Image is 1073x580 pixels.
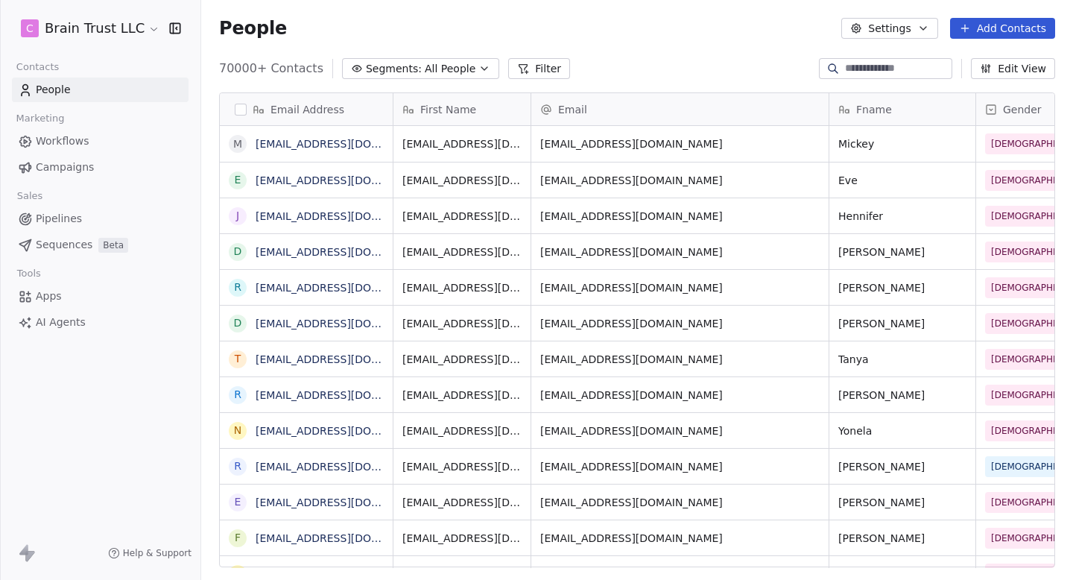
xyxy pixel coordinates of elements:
[540,352,820,367] span: [EMAIL_ADDRESS][DOMAIN_NAME]
[45,19,145,38] span: Brain Trust LLC
[36,160,94,175] span: Campaigns
[420,102,476,117] span: First Name
[531,93,829,125] div: Email
[540,495,820,510] span: [EMAIL_ADDRESS][DOMAIN_NAME]
[235,351,241,367] div: t
[12,207,189,231] a: Pipelines
[838,245,966,259] span: [PERSON_NAME]
[18,16,159,41] button: CBrain Trust LLC
[838,209,966,224] span: Hennifer
[402,136,522,151] span: [EMAIL_ADDRESS][DOMAIN_NAME]
[402,495,522,510] span: [EMAIL_ADDRESS][DOMAIN_NAME]
[10,262,47,285] span: Tools
[838,423,966,438] span: Yonela
[36,237,92,253] span: Sequences
[393,93,531,125] div: First Name
[425,61,475,77] span: All People
[950,18,1055,39] button: Add Contacts
[838,531,966,546] span: [PERSON_NAME]
[829,93,975,125] div: Fname
[838,459,966,474] span: [PERSON_NAME]
[236,208,239,224] div: j
[234,458,241,474] div: r
[36,289,62,304] span: Apps
[540,459,820,474] span: [EMAIL_ADDRESS][DOMAIN_NAME]
[235,172,241,188] div: e
[856,102,892,117] span: Fname
[508,58,570,79] button: Filter
[235,530,241,546] div: f
[12,284,189,309] a: Apps
[36,211,82,227] span: Pipelines
[402,531,522,546] span: [EMAIL_ADDRESS][DOMAIN_NAME]
[256,389,438,401] a: [EMAIL_ADDRESS][DOMAIN_NAME]
[256,353,438,365] a: [EMAIL_ADDRESS][DOMAIN_NAME]
[838,280,966,295] span: [PERSON_NAME]
[220,126,393,568] div: grid
[270,102,344,117] span: Email Address
[841,18,937,39] button: Settings
[234,244,242,259] div: D
[12,233,189,257] a: SequencesBeta
[838,352,966,367] span: Tanya
[234,423,241,438] div: n
[540,209,820,224] span: [EMAIL_ADDRESS][DOMAIN_NAME]
[36,315,86,330] span: AI Agents
[10,56,66,78] span: Contacts
[36,82,71,98] span: People
[256,461,438,473] a: [EMAIL_ADDRESS][DOMAIN_NAME]
[10,107,71,130] span: Marketing
[36,133,89,149] span: Workflows
[540,280,820,295] span: [EMAIL_ADDRESS][DOMAIN_NAME]
[12,129,189,154] a: Workflows
[971,58,1055,79] button: Edit View
[234,280,241,295] div: r
[540,173,820,188] span: [EMAIL_ADDRESS][DOMAIN_NAME]
[233,136,242,152] div: m
[838,136,966,151] span: Mickey
[402,459,522,474] span: [EMAIL_ADDRESS][DOMAIN_NAME]
[838,495,966,510] span: [PERSON_NAME]
[219,60,323,78] span: 70000+ Contacts
[402,173,522,188] span: [EMAIL_ADDRESS][DOMAIN_NAME]
[12,78,189,102] a: People
[540,388,820,403] span: [EMAIL_ADDRESS][DOMAIN_NAME]
[12,155,189,180] a: Campaigns
[26,21,34,36] span: C
[402,209,522,224] span: [EMAIL_ADDRESS][DOMAIN_NAME]
[540,245,820,259] span: [EMAIL_ADDRESS][DOMAIN_NAME]
[838,316,966,331] span: [PERSON_NAME]
[10,185,49,207] span: Sales
[234,387,241,403] div: r
[540,531,820,546] span: [EMAIL_ADDRESS][DOMAIN_NAME]
[558,102,587,117] span: Email
[235,494,241,510] div: E
[366,61,422,77] span: Segments:
[256,425,438,437] a: [EMAIL_ADDRESS][DOMAIN_NAME]
[220,93,393,125] div: Email Address
[256,138,438,150] a: [EMAIL_ADDRESS][DOMAIN_NAME]
[256,497,438,508] a: [EMAIL_ADDRESS][DOMAIN_NAME]
[256,568,438,580] a: [EMAIL_ADDRESS][DOMAIN_NAME]
[540,423,820,438] span: [EMAIL_ADDRESS][DOMAIN_NAME]
[123,547,192,559] span: Help & Support
[838,173,966,188] span: Eve
[234,315,242,331] div: d
[838,388,966,403] span: [PERSON_NAME]
[402,316,522,331] span: [EMAIL_ADDRESS][DOMAIN_NAME]
[256,174,438,186] a: [EMAIL_ADDRESS][DOMAIN_NAME]
[108,547,192,559] a: Help & Support
[540,316,820,331] span: [EMAIL_ADDRESS][DOMAIN_NAME]
[1003,102,1042,117] span: Gender
[12,310,189,335] a: AI Agents
[402,245,522,259] span: [EMAIL_ADDRESS][DOMAIN_NAME]
[256,532,438,544] a: [EMAIL_ADDRESS][DOMAIN_NAME]
[402,423,522,438] span: [EMAIL_ADDRESS][DOMAIN_NAME]
[402,388,522,403] span: [EMAIL_ADDRESS][DOMAIN_NAME]
[98,238,128,253] span: Beta
[402,280,522,295] span: [EMAIL_ADDRESS][DOMAIN_NAME]
[256,282,438,294] a: [EMAIL_ADDRESS][DOMAIN_NAME]
[219,17,287,40] span: People
[256,210,438,222] a: [EMAIL_ADDRESS][DOMAIN_NAME]
[256,246,438,258] a: [EMAIL_ADDRESS][DOMAIN_NAME]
